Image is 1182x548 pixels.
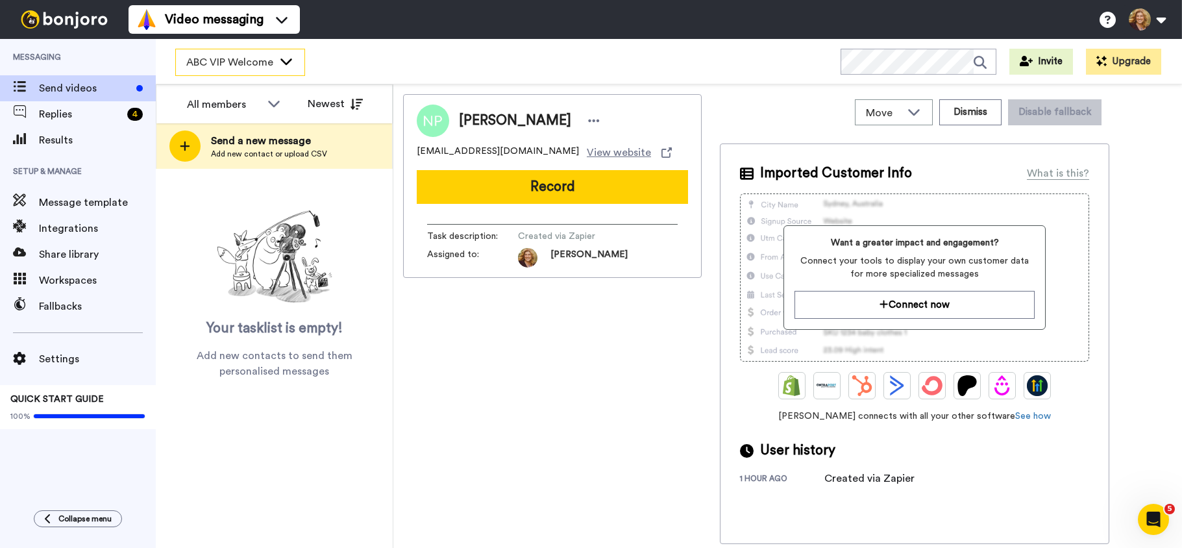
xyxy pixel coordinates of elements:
[1138,504,1169,535] iframe: Intercom live chat
[1009,49,1073,75] button: Invite
[518,248,537,268] img: 774dacc1-bfc2-49e5-a2da-327ccaf1489a-1725045774.jpg
[1164,504,1175,514] span: 5
[587,145,672,160] a: View website
[39,195,156,210] span: Message template
[427,230,518,243] span: Task description :
[866,105,901,121] span: Move
[887,375,907,396] img: ActiveCampaign
[39,106,122,122] span: Replies
[417,105,449,137] img: Image of Nina Perez
[10,411,31,421] span: 100%
[175,348,373,379] span: Add new contacts to send them personalised messages
[187,97,261,112] div: All members
[1027,166,1089,181] div: What is this?
[824,471,915,486] div: Created via Zapier
[1027,375,1048,396] img: GoHighLevel
[210,205,339,309] img: ready-set-action.png
[1008,99,1102,125] button: Disable fallback
[186,55,273,70] span: ABC VIP Welcome
[417,170,688,204] button: Record
[16,10,113,29] img: bj-logo-header-white.svg
[127,108,143,121] div: 4
[939,99,1002,125] button: Dismiss
[817,375,837,396] img: Ontraport
[782,375,802,396] img: Shopify
[1015,412,1051,421] a: See how
[957,375,978,396] img: Patreon
[39,81,131,96] span: Send videos
[852,375,872,396] img: Hubspot
[760,441,835,460] span: User history
[10,395,104,404] span: QUICK START GUIDE
[39,247,156,262] span: Share library
[587,145,651,160] span: View website
[39,132,156,148] span: Results
[427,248,518,268] span: Assigned to:
[760,164,912,183] span: Imported Customer Info
[518,230,641,243] span: Created via Zapier
[165,10,264,29] span: Video messaging
[39,273,156,288] span: Workspaces
[550,248,628,268] span: [PERSON_NAME]
[34,510,122,527] button: Collapse menu
[39,351,156,367] span: Settings
[211,149,327,159] span: Add new contact or upload CSV
[922,375,942,396] img: ConvertKit
[298,91,373,117] button: Newest
[740,410,1089,423] span: [PERSON_NAME] connects with all your other software
[459,111,571,131] span: [PERSON_NAME]
[794,291,1034,319] button: Connect now
[417,145,579,160] span: [EMAIL_ADDRESS][DOMAIN_NAME]
[39,221,156,236] span: Integrations
[58,514,112,524] span: Collapse menu
[211,133,327,149] span: Send a new message
[1086,49,1161,75] button: Upgrade
[206,319,343,338] span: Your tasklist is empty!
[794,236,1034,249] span: Want a greater impact and engagement?
[992,375,1013,396] img: Drip
[39,299,156,314] span: Fallbacks
[740,473,824,486] div: 1 hour ago
[136,9,157,30] img: vm-color.svg
[794,255,1034,280] span: Connect your tools to display your own customer data for more specialized messages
